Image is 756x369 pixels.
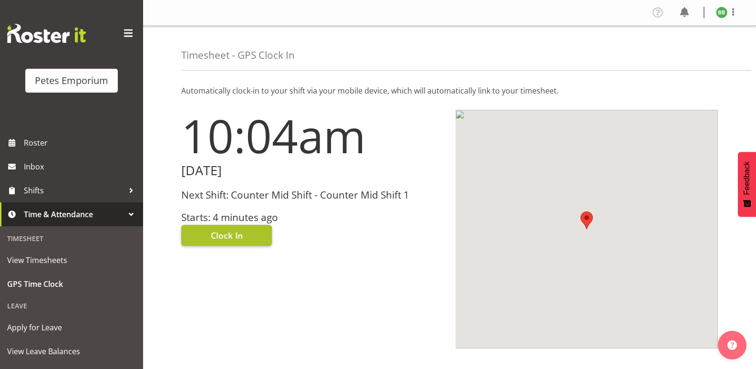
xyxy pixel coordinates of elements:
button: Feedback - Show survey [738,152,756,217]
span: Feedback [743,161,751,195]
div: Leave [2,296,141,316]
span: Roster [24,136,138,150]
img: help-xxl-2.png [727,340,737,350]
button: Clock In [181,225,272,246]
h2: [DATE] [181,163,444,178]
a: GPS Time Clock [2,272,141,296]
a: View Timesheets [2,248,141,272]
span: GPS Time Clock [7,277,136,291]
span: Time & Attendance [24,207,124,221]
span: Apply for Leave [7,320,136,335]
span: Clock In [211,229,243,242]
span: Inbox [24,159,138,174]
p: Automatically clock-in to your shift via your mobile device, which will automatically link to you... [181,85,718,96]
img: beena-bist9974.jpg [716,7,727,18]
a: View Leave Balances [2,339,141,363]
div: Petes Emporium [35,74,108,88]
span: View Leave Balances [7,344,136,358]
span: Shifts [24,183,124,198]
h4: Timesheet - GPS Clock In [181,50,295,61]
h3: Next Shift: Counter Mid Shift - Counter Mid Shift 1 [181,190,444,200]
span: View Timesheets [7,253,136,267]
img: Rosterit website logo [7,24,86,43]
h3: Starts: 4 minutes ago [181,212,444,223]
div: Timesheet [2,229,141,248]
h1: 10:04am [181,110,444,161]
a: Apply for Leave [2,316,141,339]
